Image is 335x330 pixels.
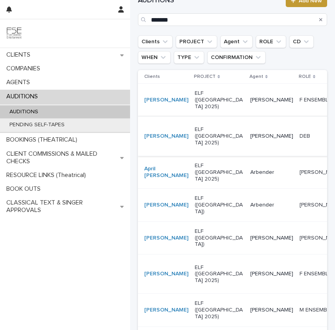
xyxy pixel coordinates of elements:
[3,79,36,86] p: AGENTS
[195,90,244,110] p: ELF ([GEOGRAPHIC_DATA] 2025)
[176,35,217,48] button: PROJECT
[3,199,120,214] p: CLASSICAL TEXT & SINGER APPROVALS
[300,305,335,313] p: M ENSEMBLE
[144,202,188,208] a: [PERSON_NAME]
[250,202,293,208] p: Arbender
[144,166,188,179] a: April [PERSON_NAME]
[3,150,120,165] p: CLIENT COMMISSIONS & MAILED CHECKS
[3,65,47,72] p: COMPANIES
[144,235,188,242] a: [PERSON_NAME]
[249,72,263,81] p: Agent
[3,122,71,128] p: PENDING SELF-TAPES
[299,72,311,81] p: ROLE
[138,13,327,26] input: Search
[3,185,47,193] p: BOOK OUTS
[300,269,333,277] p: F ENSEMBLE
[174,51,204,64] button: TYPE
[300,131,312,140] p: DEB
[194,72,216,81] p: PROJECT
[144,72,160,81] p: Clients
[220,35,253,48] button: Agent
[144,307,188,313] a: [PERSON_NAME]
[250,235,293,242] p: [PERSON_NAME]
[300,95,333,103] p: F ENSEMBLE
[256,35,286,48] button: ROLE
[6,26,22,41] img: 9JgRvJ3ETPGCJDhvPVA5
[3,171,92,179] p: RESOURCE LINKS (Theatrical)
[3,93,44,100] p: AUDITIONS
[250,133,293,140] p: [PERSON_NAME]
[144,97,188,103] a: [PERSON_NAME]
[195,264,244,284] p: ELF ([GEOGRAPHIC_DATA] 2025)
[195,126,244,146] p: ELF ([GEOGRAPHIC_DATA] 2025)
[195,162,244,182] p: ELF ([GEOGRAPHIC_DATA] 2025)
[195,228,244,248] p: ELF ([GEOGRAPHIC_DATA])
[3,136,84,144] p: BOOKINGS (THEATRICAL)
[195,195,244,215] p: ELF ([GEOGRAPHIC_DATA])
[3,51,37,59] p: CLIENTS
[289,35,314,48] button: CD
[144,133,188,140] a: [PERSON_NAME]
[3,109,45,115] p: AUDITIONS
[138,35,173,48] button: Clients
[250,169,293,176] p: Arbender
[144,271,188,277] a: [PERSON_NAME]
[195,300,244,320] p: ELF ([GEOGRAPHIC_DATA] 2025)
[250,271,293,277] p: [PERSON_NAME]
[207,51,266,64] button: CONFIRMATION
[138,51,171,64] button: WHEN
[250,307,293,313] p: [PERSON_NAME]
[250,97,293,103] p: [PERSON_NAME]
